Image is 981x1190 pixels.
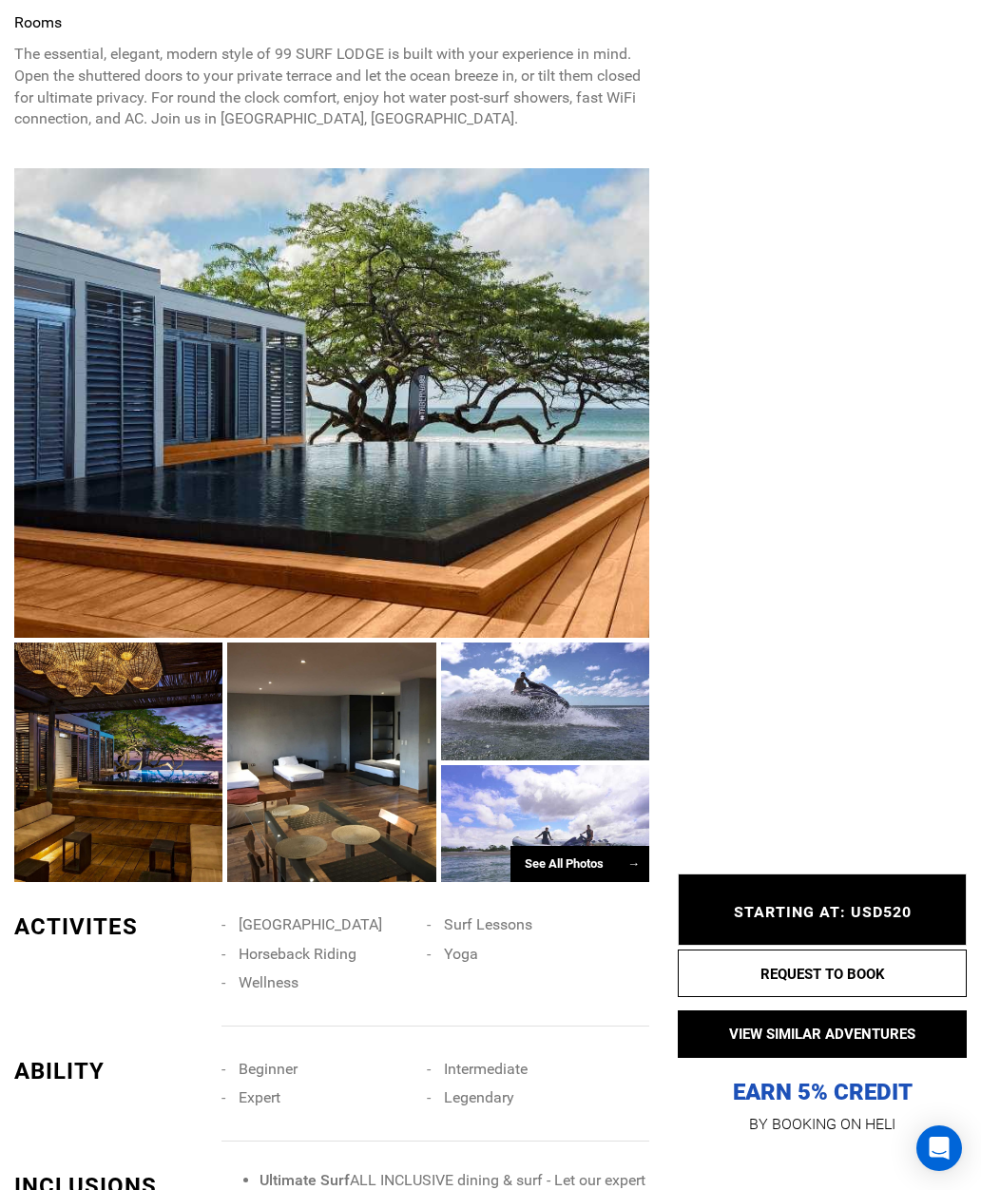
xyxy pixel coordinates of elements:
[14,1055,207,1087] div: ABILITY
[444,1060,528,1078] span: Intermediate
[444,1088,514,1106] span: Legendary
[239,1060,298,1078] span: Beginner
[260,1171,350,1189] strong: Ultimate Surf
[14,911,207,943] div: ACTIVITES
[239,1088,280,1106] span: Expert
[239,945,356,963] span: Horseback Riding
[678,1010,967,1058] button: VIEW SIMILAR ADVENTURES
[239,973,298,991] span: Wellness
[444,915,532,933] span: Surf Lessons
[239,915,382,933] span: [GEOGRAPHIC_DATA]
[916,1125,962,1171] div: Open Intercom Messenger
[678,888,967,1107] p: EARN 5% CREDIT
[510,846,649,883] div: See All Photos
[678,1111,967,1138] p: BY BOOKING ON HELI
[678,950,967,997] button: REQUEST TO BOOK
[734,903,912,921] span: STARTING AT: USD520
[14,13,62,31] strong: Rooms
[444,945,478,963] span: Yoga
[14,44,649,130] p: The essential, elegant, modern style of 99 SURF LODGE is built with your experience in mind. Open...
[627,856,640,871] span: →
